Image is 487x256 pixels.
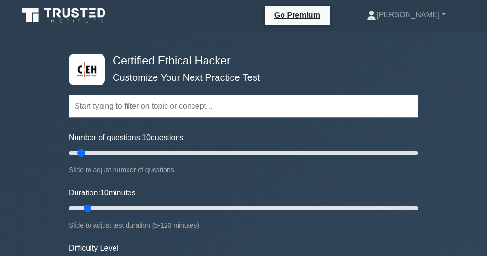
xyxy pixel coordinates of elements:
[344,5,469,25] a: [PERSON_NAME]
[69,187,136,199] label: Duration: minutes
[269,9,326,21] a: Go Premium
[69,219,418,231] div: Slide to adjust test duration (5-120 minutes)
[109,54,371,67] h4: Certified Ethical Hacker
[69,132,183,143] label: Number of questions: questions
[69,95,418,118] input: Start typing to filter on topic or concept...
[142,133,151,141] span: 10
[69,243,118,254] label: Difficulty Level
[69,164,418,176] div: Slide to adjust number of questions
[100,189,109,197] span: 10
